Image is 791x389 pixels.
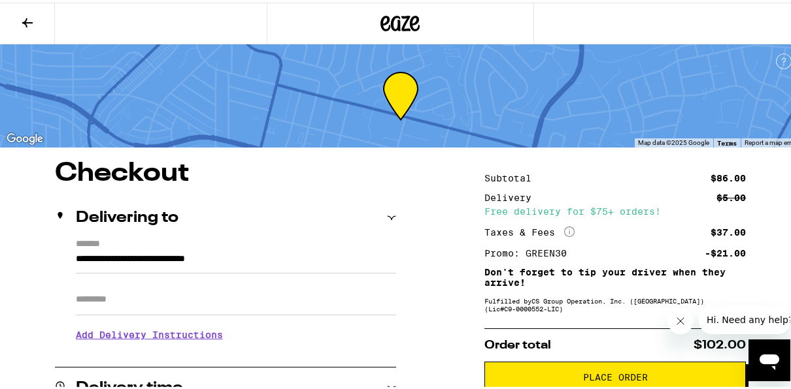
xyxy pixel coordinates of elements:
[484,191,541,200] div: Delivery
[667,305,694,332] iframe: Close message
[484,246,576,255] div: Promo: GREEN30
[711,225,746,234] div: $37.00
[484,294,746,310] div: Fulfilled by CS Group Operation, Inc. ([GEOGRAPHIC_DATA]) (Lic# C9-0000552-LIC )
[699,303,790,332] iframe: Message from company
[711,171,746,180] div: $86.00
[705,246,746,255] div: -$21.00
[484,337,551,349] span: Order total
[76,208,178,223] h2: Delivering to
[76,317,396,347] h3: Add Delivery Instructions
[717,136,737,144] a: Terms
[716,191,746,200] div: $5.00
[484,171,541,180] div: Subtotal
[484,204,746,213] div: Free delivery for $75+ orders!
[76,347,396,358] p: We'll contact you at [PHONE_NUMBER] when we arrive
[749,337,790,379] iframe: Button to launch messaging window
[484,264,746,285] p: Don't forget to tip your driver when they arrive!
[8,9,94,20] span: Hi. Need any help?
[694,337,746,349] span: $102.00
[55,158,396,184] h1: Checkout
[3,128,46,145] a: Open this area in Google Maps (opens a new window)
[484,224,575,236] div: Taxes & Fees
[638,136,709,144] span: Map data ©2025 Google
[583,370,648,379] span: Place Order
[3,128,46,145] img: Google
